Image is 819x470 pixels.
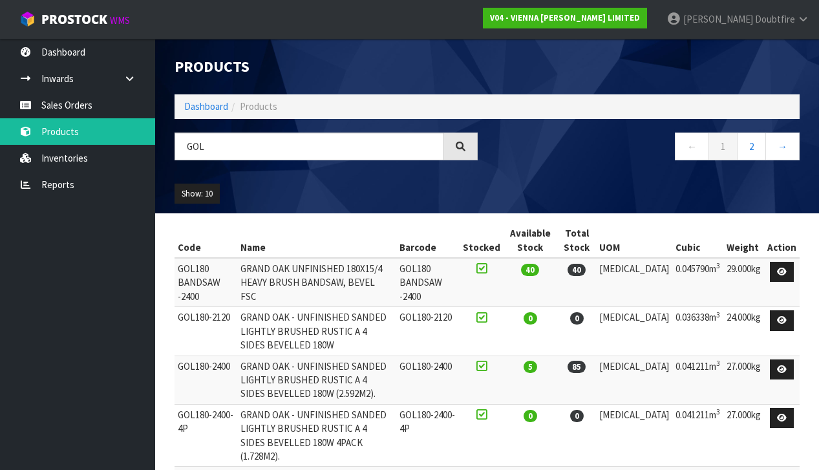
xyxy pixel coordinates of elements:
span: ProStock [41,11,107,28]
small: WMS [110,14,130,27]
a: 1 [708,133,738,160]
span: 0 [570,410,584,422]
td: 27.000kg [723,356,764,404]
h1: Products [175,58,478,75]
span: Doubtfire [755,13,795,25]
sup: 3 [716,261,720,270]
td: GRAND OAK - UNFINISHED SANDED LIGHTLY BRUSHED RUSTIC A 4 SIDES BEVELLED 180W (2.592M2). [237,356,396,404]
th: Available Stock [504,223,558,258]
th: Stocked [460,223,504,258]
td: GRAND OAK UNFINISHED 180X15/4 HEAVY BRUSH BANDSAW, BEVEL FSC [237,258,396,307]
th: Action [764,223,800,258]
th: Barcode [396,223,459,258]
td: GOL180-2400 [396,356,459,404]
td: [MEDICAL_DATA] [596,404,672,467]
td: GRAND OAK - UNFINISHED SANDED LIGHTLY BRUSHED RUSTIC A 4 SIDES BEVELLED 180W 4PACK (1.728M2). [237,404,396,467]
td: [MEDICAL_DATA] [596,307,672,356]
img: cube-alt.png [19,11,36,27]
td: GRAND OAK - UNFINISHED SANDED LIGHTLY BRUSHED RUSTIC A 4 SIDES BEVELLED 180W [237,307,396,356]
sup: 3 [716,359,720,368]
td: GOL180 BANDSAW -2400 [396,258,459,307]
span: [PERSON_NAME] [683,13,753,25]
sup: 3 [716,407,720,416]
a: 2 [737,133,766,160]
td: 29.000kg [723,258,764,307]
button: Show: 10 [175,184,220,204]
span: 40 [521,264,539,276]
span: 5 [524,361,537,373]
a: ← [675,133,709,160]
td: 0.041211m [672,356,723,404]
span: 0 [524,312,537,325]
td: 0.045790m [672,258,723,307]
span: 40 [568,264,586,276]
td: GOL180-2400 [175,356,237,404]
span: 85 [568,361,586,373]
input: Search products [175,133,444,160]
th: Cubic [672,223,723,258]
td: 0.041211m [672,404,723,467]
a: → [765,133,800,160]
span: 0 [524,410,537,422]
th: UOM [596,223,672,258]
th: Name [237,223,396,258]
a: Dashboard [184,100,228,112]
span: Products [240,100,277,112]
td: 0.036338m [672,307,723,356]
td: GOL180-2120 [396,307,459,356]
td: 27.000kg [723,404,764,467]
td: GOL180-2120 [175,307,237,356]
td: [MEDICAL_DATA] [596,356,672,404]
td: GOL180-2400-4P [175,404,237,467]
td: GOL180-2400-4P [396,404,459,467]
strong: V04 - VIENNA [PERSON_NAME] LIMITED [490,12,640,23]
th: Weight [723,223,764,258]
td: GOL180 BANDSAW -2400 [175,258,237,307]
td: 24.000kg [723,307,764,356]
nav: Page navigation [497,133,800,164]
td: [MEDICAL_DATA] [596,258,672,307]
th: Total Stock [557,223,596,258]
th: Code [175,223,237,258]
span: 0 [570,312,584,325]
sup: 3 [716,310,720,319]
